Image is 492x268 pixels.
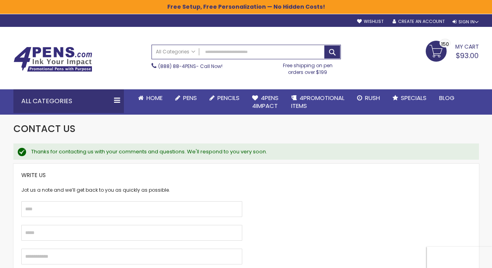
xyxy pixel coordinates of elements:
img: 4Pens Custom Pens and Promotional Products [13,47,92,72]
a: $93.00 150 [426,41,479,60]
span: Rush [365,94,380,102]
a: Pens [169,89,203,107]
span: 4PROMOTIONAL ITEMS [291,94,344,110]
div: All Categories [13,89,124,113]
a: Rush [351,89,386,107]
a: Blog [433,89,461,107]
span: Blog [439,94,455,102]
span: 150 [441,40,449,48]
span: Write Us [21,171,46,179]
span: All Categories [156,49,195,55]
a: 4Pens4impact [246,89,285,115]
span: Specials [401,94,427,102]
div: Free shipping on pen orders over $199 [275,59,341,75]
a: 4PROMOTIONALITEMS [285,89,351,115]
a: All Categories [152,45,199,58]
div: Jot us a note and we’ll get back to you as quickly as possible. [21,187,242,193]
a: Specials [386,89,433,107]
iframe: Google Customer Reviews [427,247,492,268]
a: Wishlist [357,19,383,25]
div: Sign In [453,19,479,25]
span: $93.00 [456,51,479,60]
a: (888) 88-4PENS [158,63,196,70]
a: Home [132,89,169,107]
span: Home [146,94,163,102]
span: 4Pens 4impact [252,94,279,110]
a: Create an Account [393,19,445,25]
span: Contact Us [13,122,75,135]
div: Thanks for contacting us with your comments and questions. We'll respond to you very soon. [31,148,471,155]
span: Pens [183,94,197,102]
span: Pencils [217,94,239,102]
a: Pencils [203,89,246,107]
span: - Call Now! [158,63,223,70]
